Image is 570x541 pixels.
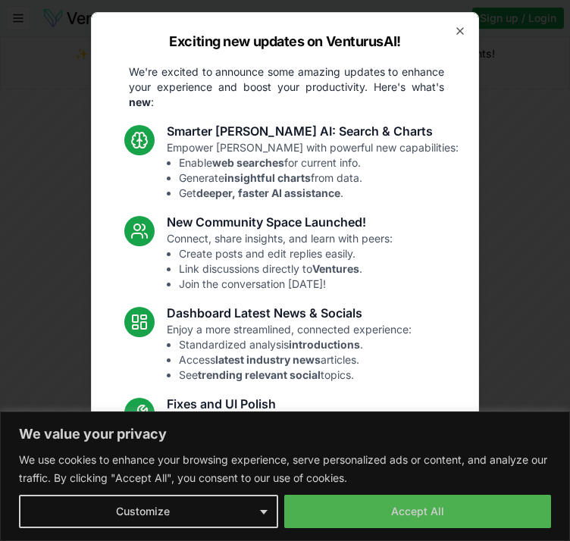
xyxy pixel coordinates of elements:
p: Smoother performance and improved usability: [167,413,414,474]
h3: Smarter [PERSON_NAME] AI: Search & Charts [167,122,459,140]
strong: Ventures [312,262,359,275]
li: Create posts and edit replies easily. [179,246,393,261]
li: Resolved [PERSON_NAME] chart loading issue. [179,428,414,443]
li: Link discussions directly to . [179,261,393,277]
h3: New Community Space Launched! [167,213,393,231]
h2: Exciting new updates on VenturusAI! [169,31,400,52]
strong: introductions [289,338,360,351]
strong: deeper, faster AI assistance [196,186,340,199]
p: We're excited to announce some amazing updates to enhance your experience and boost your producti... [117,64,456,110]
strong: insightful charts [224,171,311,184]
p: These updates are designed to make VenturusAI more powerful, intuitive, and user-friendly. Let us... [115,486,455,531]
li: Enable for current info. [179,155,459,170]
li: Standardized analysis . [179,337,412,352]
li: See topics. [179,367,412,383]
li: Generate from data. [179,170,459,186]
li: Fixed mobile chat & sidebar glitches. [179,443,414,458]
h3: Dashboard Latest News & Socials [167,304,412,322]
strong: new [129,95,151,108]
strong: web searches [212,156,284,169]
li: Enhanced overall UI consistency. [179,458,414,474]
h3: Fixes and UI Polish [167,395,414,413]
p: Connect, share insights, and learn with peers: [167,231,393,292]
p: Enjoy a more streamlined, connected experience: [167,322,412,383]
p: Empower [PERSON_NAME] with powerful new capabilities: [167,140,459,201]
li: Get . [179,186,459,201]
li: Join the conversation [DATE]! [179,277,393,292]
strong: trending relevant social [198,368,321,381]
li: Access articles. [179,352,412,367]
strong: latest industry news [215,353,321,366]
